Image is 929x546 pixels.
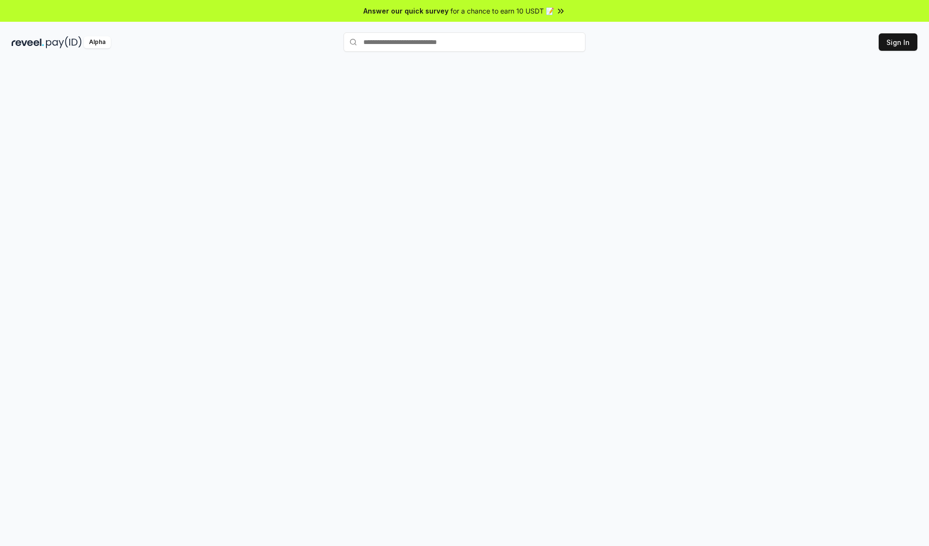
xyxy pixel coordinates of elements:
span: Answer our quick survey [363,6,449,16]
img: pay_id [46,36,82,48]
div: Alpha [84,36,111,48]
img: reveel_dark [12,36,44,48]
span: for a chance to earn 10 USDT 📝 [450,6,554,16]
button: Sign In [879,33,917,51]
